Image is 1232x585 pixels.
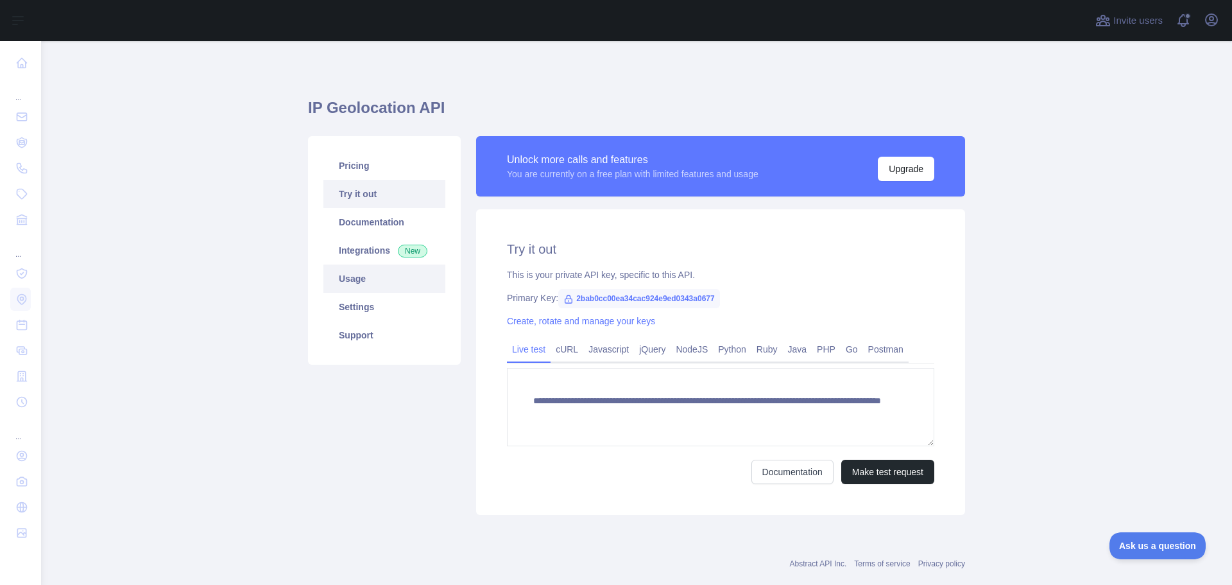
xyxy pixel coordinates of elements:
[918,559,965,568] a: Privacy policy
[507,316,655,326] a: Create, rotate and manage your keys
[323,180,445,208] a: Try it out
[841,339,863,360] a: Go
[323,236,445,265] a: Integrations New
[841,460,934,484] button: Make test request
[323,208,445,236] a: Documentation
[10,234,31,259] div: ...
[751,460,834,484] a: Documentation
[713,339,751,360] a: Python
[790,559,847,568] a: Abstract API Inc.
[863,339,909,360] a: Postman
[812,339,841,360] a: PHP
[583,339,634,360] a: Javascript
[558,289,720,308] span: 2bab0cc00ea34cac924e9ed0343a0677
[323,152,445,180] a: Pricing
[10,77,31,103] div: ...
[323,265,445,293] a: Usage
[783,339,812,360] a: Java
[1113,13,1163,28] span: Invite users
[634,339,671,360] a: jQuery
[507,339,551,360] a: Live test
[398,245,427,258] span: New
[1109,532,1206,559] iframe: Toggle Customer Support
[751,339,783,360] a: Ruby
[671,339,713,360] a: NodeJS
[507,152,758,168] div: Unlock more calls and features
[507,168,758,180] div: You are currently on a free plan with limited features and usage
[507,268,934,281] div: This is your private API key, specific to this API.
[10,416,31,442] div: ...
[323,293,445,321] a: Settings
[854,559,910,568] a: Terms of service
[323,321,445,349] a: Support
[308,98,965,128] h1: IP Geolocation API
[507,240,934,258] h2: Try it out
[878,157,934,181] button: Upgrade
[1093,10,1165,31] button: Invite users
[551,339,583,360] a: cURL
[507,292,934,304] div: Primary Key:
